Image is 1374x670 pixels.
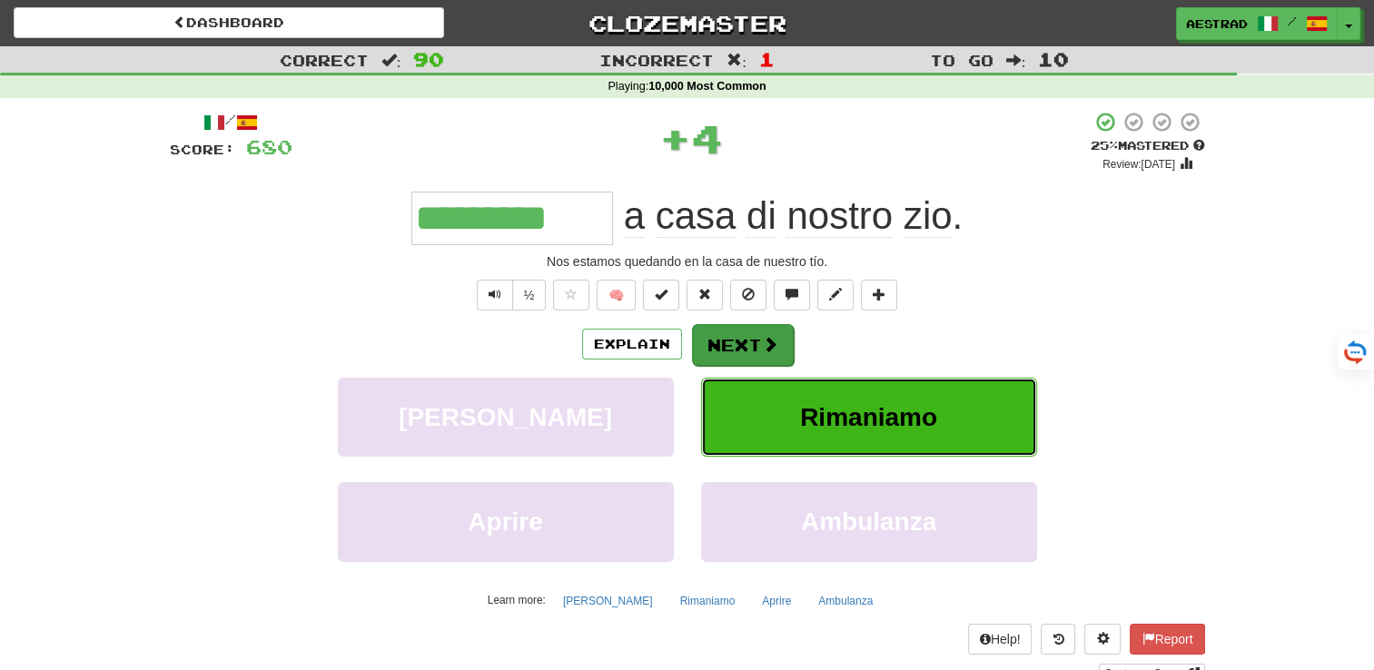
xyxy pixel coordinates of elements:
[692,324,794,366] button: Next
[786,194,893,238] span: nostro
[488,594,546,606] small: Learn more:
[801,507,936,536] span: Ambulanza
[170,252,1205,271] div: Nos estamos quedando en la casa de nuestro tío.
[338,482,674,561] button: Aprire
[468,507,542,536] span: Aprire
[800,403,937,431] span: Rimaniamo
[14,7,444,38] a: Dashboard
[246,135,292,158] span: 680
[1038,48,1069,70] span: 10
[413,48,444,70] span: 90
[624,194,645,238] span: a
[930,51,993,69] span: To go
[170,111,292,133] div: /
[599,51,714,69] span: Incorrect
[752,587,801,615] button: Aprire
[904,194,953,238] span: zio
[1091,138,1205,154] div: Mastered
[170,142,235,157] span: Score:
[553,280,589,310] button: Favorite sentence (alt+f)
[582,329,682,360] button: Explain
[648,80,766,93] strong: 10,000 Most Common
[727,53,746,68] span: :
[746,194,776,238] span: di
[861,280,897,310] button: Add to collection (alt+a)
[1102,158,1175,171] small: Review: [DATE]
[597,280,636,310] button: 🧠
[512,280,547,310] button: ½
[730,280,766,310] button: Ignore sentence (alt+i)
[1176,7,1338,40] a: AEstrad /
[1186,15,1248,32] span: AEstrad
[659,111,691,165] span: +
[613,194,963,238] span: .
[643,280,679,310] button: Set this sentence to 100% Mastered (alt+m)
[670,587,746,615] button: Rimaniamo
[701,482,1037,561] button: Ambulanza
[1041,624,1075,655] button: Round history (alt+y)
[701,378,1037,457] button: Rimaniamo
[1130,624,1204,655] button: Report
[280,51,369,69] span: Correct
[381,53,401,68] span: :
[808,587,883,615] button: Ambulanza
[477,280,513,310] button: Play sentence audio (ctl+space)
[473,280,547,310] div: Text-to-speech controls
[399,403,612,431] span: [PERSON_NAME]
[338,378,674,457] button: [PERSON_NAME]
[691,115,723,161] span: 4
[553,587,663,615] button: [PERSON_NAME]
[817,280,854,310] button: Edit sentence (alt+d)
[656,194,736,238] span: casa
[1006,53,1026,68] span: :
[471,7,902,39] a: Clozemaster
[1288,15,1297,27] span: /
[968,624,1033,655] button: Help!
[1091,138,1118,153] span: 25 %
[774,280,810,310] button: Discuss sentence (alt+u)
[687,280,723,310] button: Reset to 0% Mastered (alt+r)
[759,48,775,70] span: 1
